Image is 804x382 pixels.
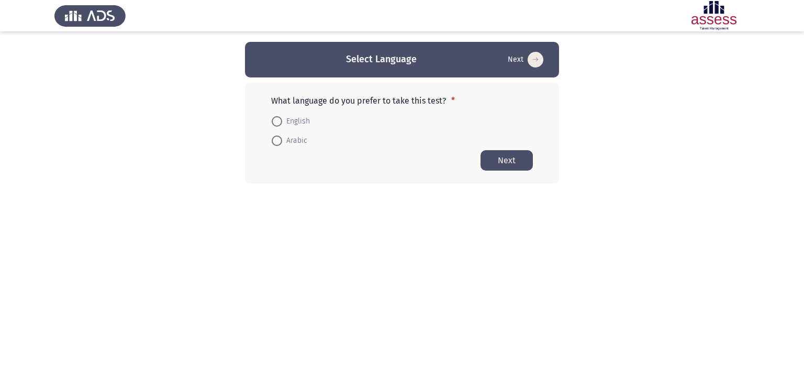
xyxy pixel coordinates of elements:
[678,1,750,30] img: Assessment logo of Potentiality Assessment R2 (EN/AR)
[346,53,417,66] h3: Select Language
[481,150,533,171] button: Start assessment
[505,51,546,68] button: Start assessment
[282,115,310,128] span: English
[54,1,126,30] img: Assess Talent Management logo
[282,134,307,147] span: Arabic
[271,96,533,106] p: What language do you prefer to take this test?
